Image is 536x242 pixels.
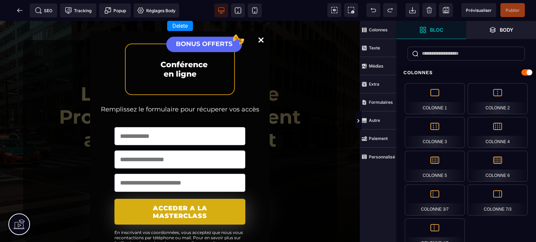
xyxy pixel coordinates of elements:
[360,148,396,166] span: Personnalisé
[360,130,396,148] span: Paiement
[99,3,131,17] span: Créer une alerte modale
[360,21,396,39] span: Colonnes
[369,45,380,50] strong: Texte
[97,85,263,92] div: Remplissez le formulaire pour récuperer vos accès
[104,7,126,14] span: Popup
[360,93,396,111] span: Formulaires
[30,3,57,17] span: Métadata SEO
[134,3,179,17] span: Favicon
[248,3,262,17] span: Voir mobile
[214,3,228,17] span: Voir bureau
[369,154,395,159] strong: Personnalisé
[468,83,528,114] div: Colonne 2
[369,63,384,69] strong: Médias
[366,3,380,17] span: Défaire
[114,178,246,204] button: ACCEDER A LA MASTERCLASS
[360,75,396,93] span: Extra
[369,100,393,105] strong: Formulaires
[114,207,246,230] text: En inscrivant vos coordonnées, vous acceptez que nous vous recontactions par téléphone ou mail. P...
[383,3,397,17] span: Rétablir
[137,7,176,14] span: Réglages Body
[466,21,536,39] span: Ouvrir les calques
[430,27,443,32] strong: Bloc
[405,151,465,182] div: Colonne 5
[35,7,52,14] span: SEO
[13,3,27,17] span: Retour
[369,118,380,123] strong: Autre
[405,185,465,216] div: Colonne 3/7
[231,3,245,17] span: Voir tablette
[468,117,528,148] div: Colonne 4
[506,8,520,13] span: Publier
[500,3,525,17] span: Enregistrer le contenu
[422,3,436,17] span: Nettoyage
[60,3,96,17] span: Code de suivi
[439,3,453,17] span: Enregistrer
[466,8,492,13] span: Prévisualiser
[369,136,388,141] strong: Paiement
[254,12,268,28] a: Close
[500,27,513,32] strong: Body
[360,39,396,57] span: Texte
[344,3,358,17] span: Capture d'écran
[405,83,465,114] div: Colonne 1
[468,185,528,216] div: Colonne 7/3
[65,7,91,14] span: Tracking
[405,3,419,17] span: Importer
[468,151,528,182] div: Colonne 6
[327,3,341,17] span: Voir les composants
[369,81,379,87] strong: Extra
[161,37,200,60] text: Conférence en ligne
[360,111,396,130] span: Autre
[405,117,465,148] div: Colonne 3
[396,21,466,39] span: Ouvrir les blocs
[396,111,403,132] span: Afficher les vues
[161,11,248,36] img: 63b5f0a7b40b8c575713f71412baadad_BONUS_OFFERTS.png
[360,57,396,75] span: Médias
[396,66,536,79] div: Colonnes
[369,27,388,32] strong: Colonnes
[461,3,496,17] span: Aperçu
